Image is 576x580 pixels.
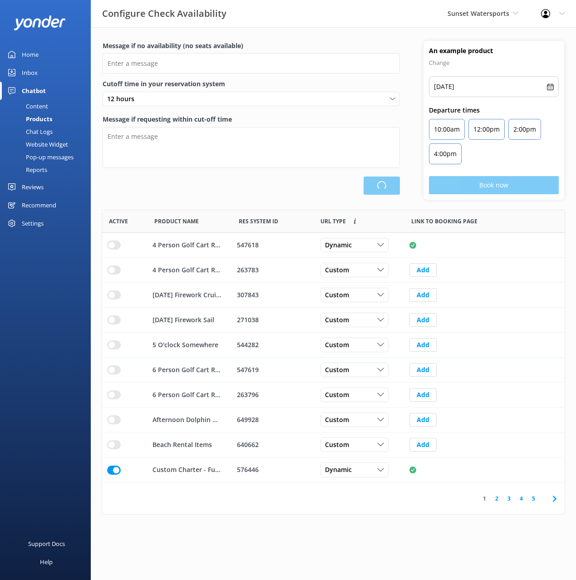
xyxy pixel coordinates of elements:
[102,408,565,433] div: row
[434,81,454,92] p: [DATE]
[237,240,309,250] div: 547618
[434,124,460,135] p: 10:00am
[513,124,536,135] p: 2:00pm
[102,457,565,482] div: row
[5,151,74,163] div: Pop-up messages
[102,233,565,482] div: grid
[40,553,53,571] div: Help
[237,365,309,375] div: 547619
[102,308,565,333] div: row
[429,46,559,55] h4: An example product
[103,53,400,74] input: Enter a message
[5,125,53,138] div: Chat Logs
[237,290,309,300] div: 307843
[5,113,91,125] a: Products
[237,440,309,450] div: 640662
[5,100,91,113] a: Content
[429,57,559,68] p: Change
[153,315,214,325] p: [DATE] Firework Sail
[102,6,226,21] h3: Configure Check Availability
[409,288,437,302] button: Add
[102,358,565,383] div: row
[434,148,457,159] p: 4:00pm
[103,41,400,51] label: Message if no availability (no seats available)
[527,494,540,503] a: 5
[237,340,309,350] div: 544282
[325,415,354,425] span: Custom
[153,365,222,375] p: 6 Person Golf Cart Rental
[153,265,222,275] p: 4 Person Golf Cart Rentals - Concierge
[409,313,437,327] button: Add
[153,440,212,450] p: Beach Rental Items
[325,290,354,300] span: Custom
[22,196,56,214] div: Recommend
[409,388,437,402] button: Add
[5,125,91,138] a: Chat Logs
[503,494,515,503] a: 3
[325,365,354,375] span: Custom
[320,217,346,226] span: Link to booking page
[429,105,559,115] p: Departure times
[5,138,91,151] a: Website Widget
[237,415,309,425] div: 649928
[239,217,278,226] span: Res System ID
[237,315,309,325] div: 271038
[237,265,309,275] div: 263783
[237,390,309,400] div: 263796
[409,438,437,452] button: Add
[5,163,91,176] a: Reports
[22,64,38,82] div: Inbox
[409,363,437,377] button: Add
[325,440,354,450] span: Custom
[325,390,354,400] span: Custom
[448,9,509,18] span: Sunset Watersports
[102,433,565,457] div: row
[14,15,66,30] img: yonder-white-logo.png
[409,263,437,277] button: Add
[109,217,128,226] span: Active
[102,383,565,408] div: row
[22,45,39,64] div: Home
[102,258,565,283] div: row
[22,178,44,196] div: Reviews
[153,415,222,425] p: Afternoon Dolphin & Snorkel Combo
[153,390,222,400] p: 6 Person Golf Cart Rentals - Concierge
[478,494,491,503] a: 1
[325,465,357,475] span: Dynamic
[107,94,140,104] span: 12 hours
[515,494,527,503] a: 4
[325,240,357,250] span: Dynamic
[153,465,222,475] p: Custom Charter - Full Day
[102,233,565,258] div: row
[5,138,68,151] div: Website Widget
[102,283,565,308] div: row
[325,315,354,325] span: Custom
[154,217,199,226] span: Product Name
[153,290,222,300] p: [DATE] Firework Cruise
[409,338,437,352] button: Add
[22,214,44,232] div: Settings
[102,333,565,358] div: row
[22,82,46,100] div: Chatbot
[473,124,500,135] p: 12:00pm
[28,535,65,553] div: Support Docs
[5,100,48,113] div: Content
[237,465,309,475] div: 576446
[103,79,400,89] label: Cutoff time in your reservation system
[5,113,52,125] div: Products
[325,265,354,275] span: Custom
[5,163,47,176] div: Reports
[409,413,437,427] button: Add
[411,217,478,226] span: Link to booking page
[153,240,222,250] p: 4 Person Golf Cart Rental
[153,340,218,350] p: 5 O'clock Somewhere
[5,151,91,163] a: Pop-up messages
[491,494,503,503] a: 2
[103,114,400,124] label: Message if requesting within cut-off time
[325,340,354,350] span: Custom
